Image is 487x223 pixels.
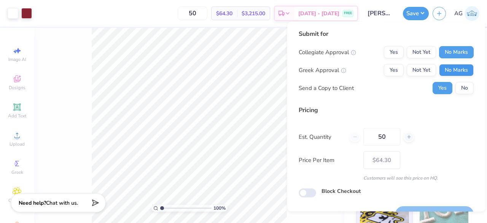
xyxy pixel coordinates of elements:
[298,10,339,18] span: [DATE] - [DATE]
[433,82,452,94] button: Yes
[384,46,404,58] button: Yes
[403,7,429,20] button: Save
[299,66,346,75] div: Greek Approval
[299,175,474,181] div: Customers will see this price on HQ.
[299,29,474,39] div: Submit for
[465,6,479,21] img: Akshika Gurao
[454,9,463,18] span: AG
[455,82,474,94] button: No
[407,46,436,58] button: Not Yet
[242,10,265,18] span: $3,215.00
[19,199,46,207] strong: Need help?
[299,156,358,165] label: Price Per Item
[299,133,344,141] label: Est. Quantity
[8,56,26,63] span: Image AI
[384,64,404,76] button: Yes
[10,141,25,147] span: Upload
[178,6,207,20] input: – –
[439,46,474,58] button: No Marks
[46,199,78,207] span: Chat with us.
[362,6,399,21] input: Untitled Design
[454,6,479,21] a: AG
[299,106,474,115] div: Pricing
[4,197,30,210] span: Clipart & logos
[299,48,356,57] div: Collegiate Approval
[213,205,226,212] span: 100 %
[321,187,361,195] label: Block Checkout
[299,84,354,93] div: Send a Copy to Client
[363,128,400,146] input: – –
[11,169,23,175] span: Greek
[8,113,26,119] span: Add Text
[216,10,232,18] span: $64.30
[344,11,352,16] span: FREE
[9,85,25,91] span: Designs
[439,64,474,76] button: No Marks
[407,64,436,76] button: Not Yet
